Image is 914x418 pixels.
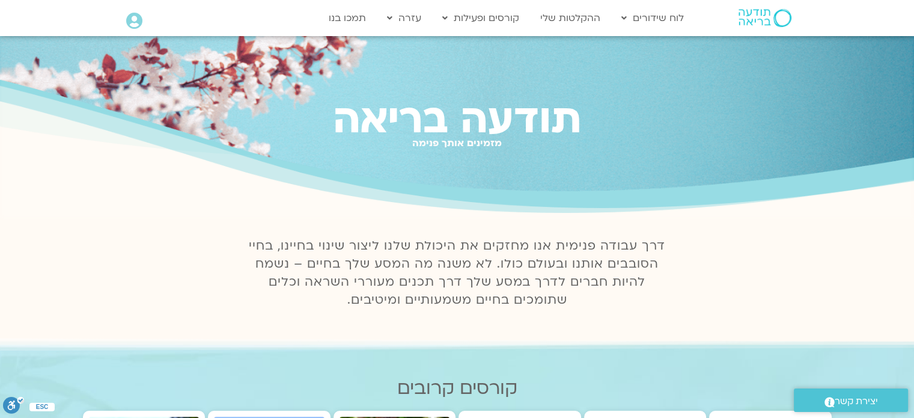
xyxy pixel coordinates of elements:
h2: קורסים קרובים [83,378,832,399]
a: קורסים ופעילות [436,7,525,29]
a: לוח שידורים [615,7,690,29]
a: יצירת קשר [794,389,908,412]
img: תודעה בריאה [739,9,791,27]
span: יצירת קשר [835,393,878,410]
a: ההקלטות שלי [534,7,606,29]
a: תמכו בנו [323,7,372,29]
a: עזרה [381,7,427,29]
p: דרך עבודה פנימית אנו מחזקים את היכולת שלנו ליצור שינוי בחיינו, בחיי הסובבים אותנו ובעולם כולו. לא... [242,237,672,309]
